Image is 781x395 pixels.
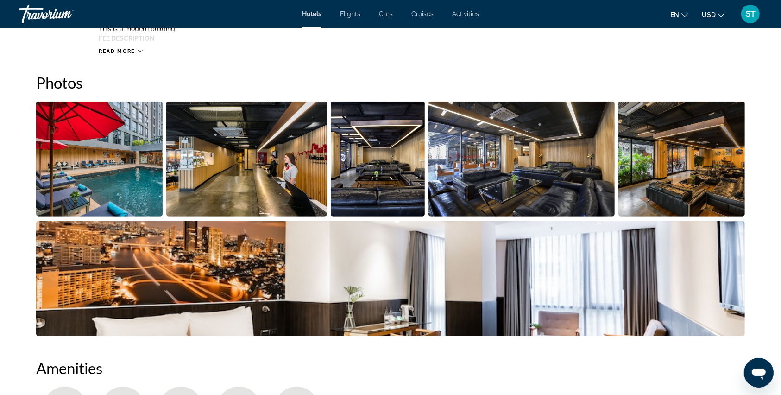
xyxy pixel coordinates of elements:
[99,48,143,55] button: Read more
[331,101,425,217] button: Open full-screen image slider
[428,101,615,217] button: Open full-screen image slider
[702,8,724,21] button: Change currency
[379,10,393,18] a: Cars
[670,8,688,21] button: Change language
[19,2,111,26] a: Travorium
[738,4,762,24] button: User Menu
[166,101,328,217] button: Open full-screen image slider
[411,10,434,18] a: Cruises
[452,10,479,18] a: Activities
[302,10,321,18] a: Hotels
[36,221,745,337] button: Open full-screen image slider
[36,101,163,217] button: Open full-screen image slider
[99,25,745,32] p: This is a modern building.
[670,11,679,19] span: en
[702,11,716,19] span: USD
[745,9,756,19] span: ST
[99,48,135,54] span: Read more
[618,101,745,217] button: Open full-screen image slider
[36,73,745,92] h2: Photos
[340,10,360,18] a: Flights
[744,358,774,388] iframe: Кнопка запуска окна обмена сообщениями
[36,359,745,377] h2: Amenities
